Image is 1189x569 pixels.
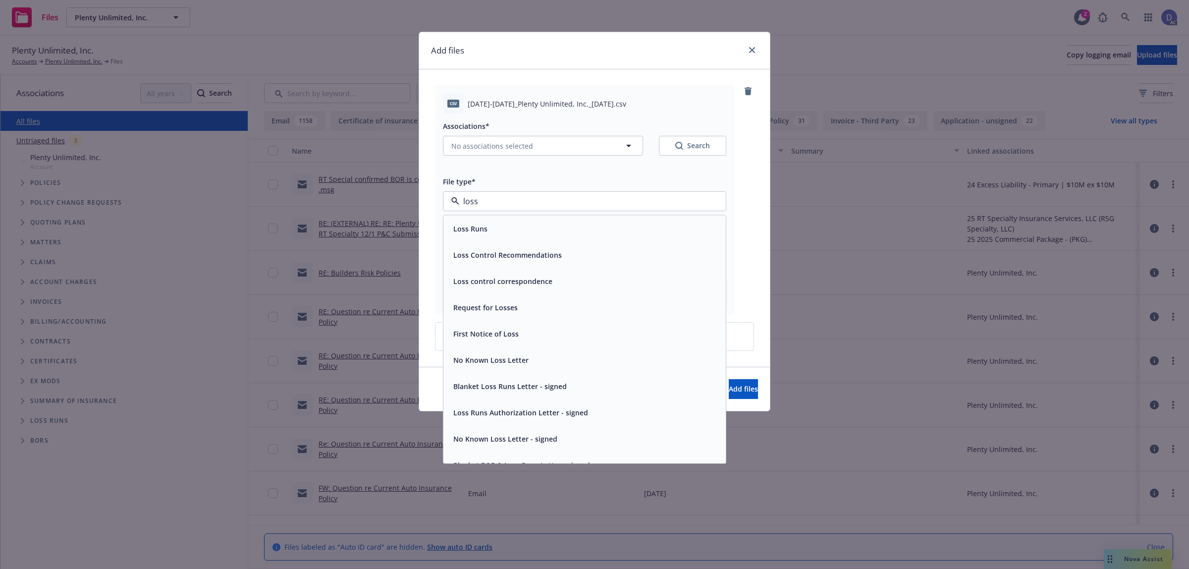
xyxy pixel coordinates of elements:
[453,381,567,392] button: Blanket Loss Runs Letter - signed
[729,384,758,394] span: Add files
[435,322,754,351] div: Upload new files
[746,44,758,56] a: close
[431,44,464,57] h1: Add files
[443,177,476,186] span: File type*
[451,141,533,151] span: No associations selected
[453,302,518,313] button: Request for Losses
[443,136,643,156] button: No associations selected
[459,195,706,207] input: Filter by keyword
[453,407,588,418] button: Loss Runs Authorization Letter - signed
[443,121,489,131] span: Associations*
[729,379,758,399] button: Add files
[742,85,754,97] a: remove
[447,100,459,107] span: csv
[453,460,590,470] button: Blanket BOR & Loss Runs Letter - signed
[453,224,487,234] button: Loss Runs
[453,355,529,365] button: No Known Loss Letter
[468,99,626,109] span: [DATE]-[DATE]_Plenty Unlimited, Inc._[DATE].csv
[453,276,552,286] button: Loss control correspondence
[453,329,519,339] button: First Notice of Loss
[659,136,726,156] button: SearchSearch
[453,250,562,260] button: Loss Control Recommendations
[675,142,683,150] svg: Search
[675,141,710,151] div: Search
[453,434,557,444] button: No Known Loss Letter - signed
